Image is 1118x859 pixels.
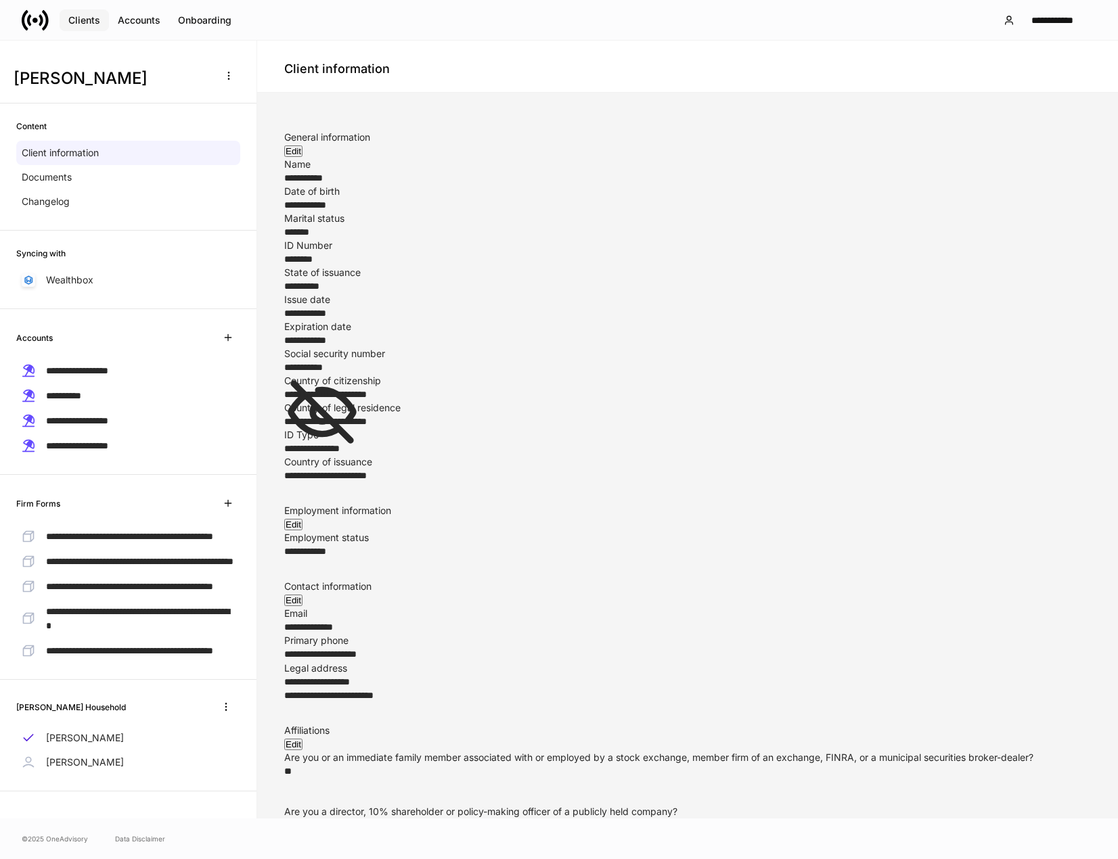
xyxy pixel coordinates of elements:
div: Country of legal residence [284,401,1091,415]
div: Contact information [284,580,1091,593]
div: Legal address [284,661,1091,675]
div: State of issuance [284,266,1091,279]
div: Social security number [284,347,1091,361]
p: [PERSON_NAME] [46,731,124,745]
div: Affiliations [284,724,1091,737]
button: Edit [284,595,303,606]
div: ID Type [284,428,1091,442]
h6: Accounts [16,331,53,344]
span: © 2025 OneAdvisory [22,833,88,844]
button: Edit [284,145,303,157]
div: Issue date [284,293,1091,306]
h6: Content [16,120,47,133]
a: Client information [16,141,240,165]
h3: [PERSON_NAME] [14,68,209,89]
button: Onboarding [169,9,240,31]
a: Wealthbox [16,268,240,292]
button: Edit [284,519,303,530]
p: Documents [22,170,72,184]
div: Edit [286,147,301,156]
button: Clients [60,9,109,31]
div: Edit [286,520,301,529]
div: Date of birth [284,185,1091,198]
div: Primary phone [284,634,1091,647]
div: Expiration date [284,320,1091,333]
h6: [PERSON_NAME] Household [16,701,126,714]
div: Accounts [118,16,160,25]
div: Email [284,607,1091,620]
a: [PERSON_NAME] [16,750,240,774]
div: Are you a director, 10% shareholder or policy-making officer of a publicly held company? [284,805,1091,818]
div: Employment information [284,504,1091,517]
div: Edit [286,596,301,605]
a: Data Disclaimer [115,833,165,844]
button: Accounts [109,9,169,31]
div: Country of citizenship [284,374,1091,388]
div: Edit [286,740,301,749]
h4: Client information [284,61,390,77]
a: Changelog [16,189,240,214]
p: Client information [22,146,99,160]
p: Wealthbox [46,273,93,287]
div: Name [284,158,1091,171]
p: [PERSON_NAME] [46,756,124,769]
a: Documents [16,165,240,189]
div: ID Number [284,239,1091,252]
a: [PERSON_NAME] [16,726,240,750]
div: Clients [68,16,100,25]
h6: Syncing with [16,247,66,260]
p: Changelog [22,195,70,208]
button: Edit [284,739,303,750]
div: Are you or an immediate family member associated with or employed by a stock exchange, member fir... [284,751,1091,764]
div: General information [284,131,1091,144]
div: Employment status [284,531,1091,544]
div: Country of issuance [284,455,1091,469]
h6: Firm Forms [16,497,60,510]
div: Marital status [284,212,1091,225]
div: Onboarding [178,16,231,25]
